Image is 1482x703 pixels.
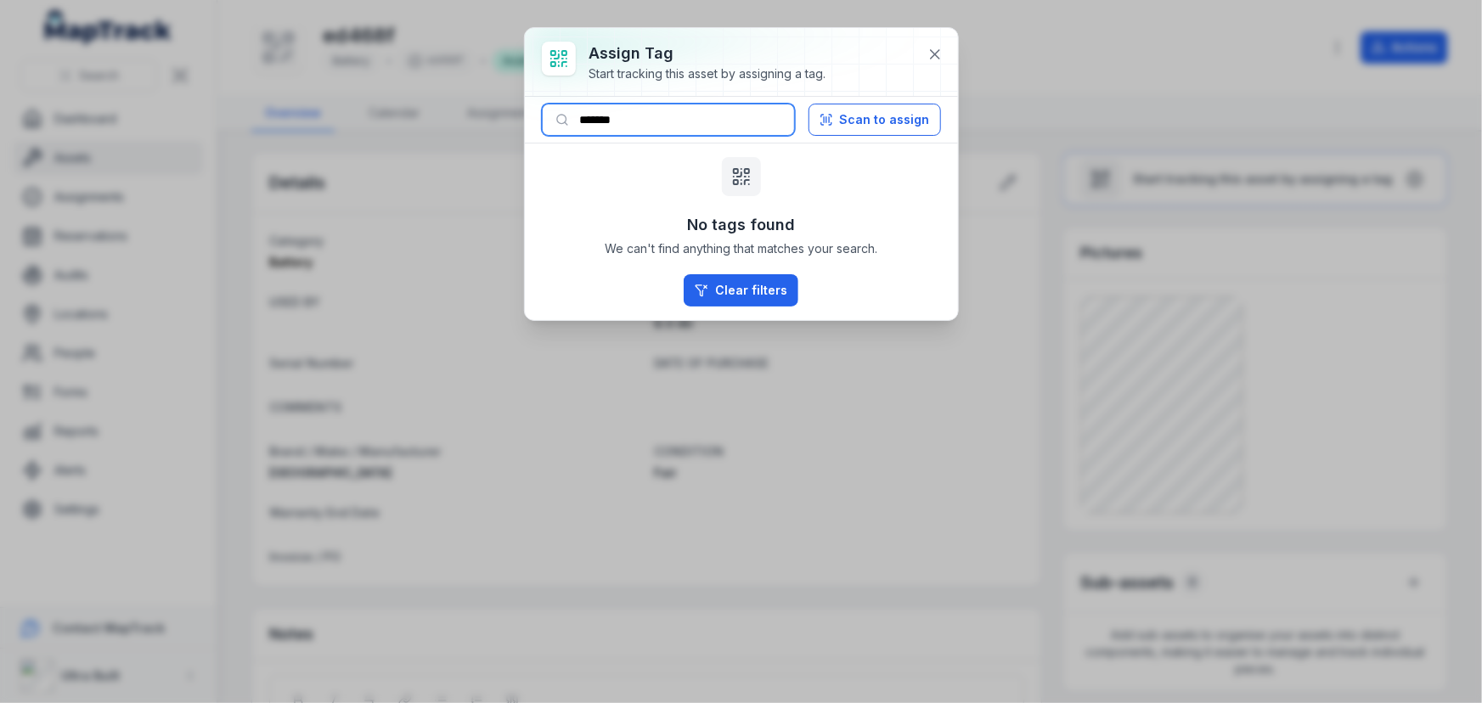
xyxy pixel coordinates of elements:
button: Scan to assign [809,104,941,136]
span: We can't find anything that matches your search. [605,240,877,257]
h3: No tags found [687,213,795,237]
h3: Assign tag [589,42,826,65]
div: Start tracking this asset by assigning a tag. [589,65,826,82]
button: Clear filters [684,274,798,307]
